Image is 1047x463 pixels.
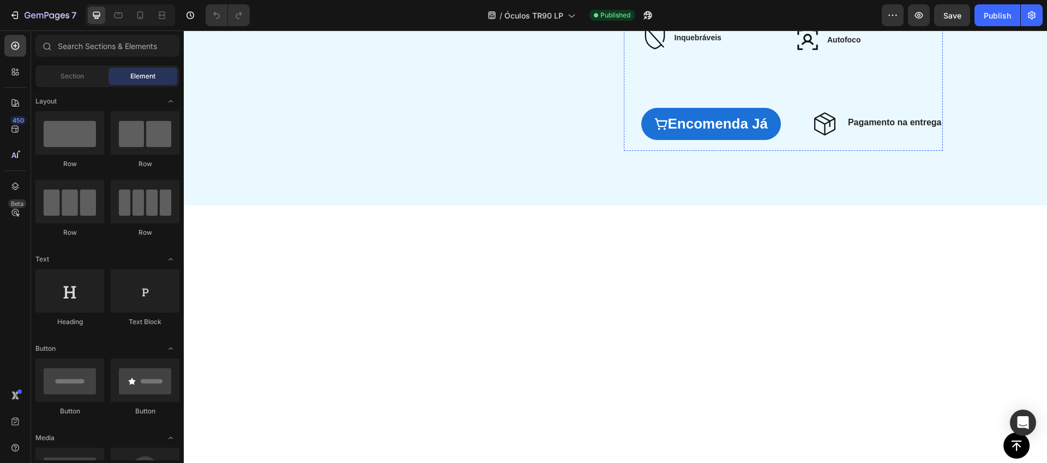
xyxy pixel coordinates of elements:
[111,406,179,416] div: Button
[974,4,1020,26] button: Publish
[600,10,630,20] span: Published
[206,4,250,26] div: Undo/Redo
[111,317,179,327] div: Text Block
[984,10,1011,21] div: Publish
[111,159,179,169] div: Row
[35,35,179,57] input: Search Sections & Elements
[35,317,104,327] div: Heading
[184,31,1047,463] iframe: Design area
[162,340,179,357] span: Toggle open
[162,251,179,268] span: Toggle open
[61,71,84,81] span: Section
[500,10,502,21] span: /
[484,85,585,101] strong: encomenda já
[934,4,970,26] button: Save
[943,11,961,20] span: Save
[1010,410,1036,436] div: Open Intercom Messenger
[35,406,104,416] div: Button
[504,10,563,21] span: Óculos TR90 LP
[8,199,26,208] div: Beta
[35,344,56,354] span: Button
[35,254,49,264] span: Text
[130,71,155,81] span: Element
[35,159,104,169] div: Row
[71,9,76,22] p: 7
[458,77,598,109] a: encomenda já
[111,228,179,237] div: Row
[35,433,55,443] span: Media
[4,4,81,26] button: 7
[664,87,758,96] strong: Pagamento na entrega
[162,93,179,110] span: Toggle open
[35,96,57,106] span: Layout
[35,228,104,237] div: Row
[10,116,26,125] div: 450
[162,429,179,447] span: Toggle open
